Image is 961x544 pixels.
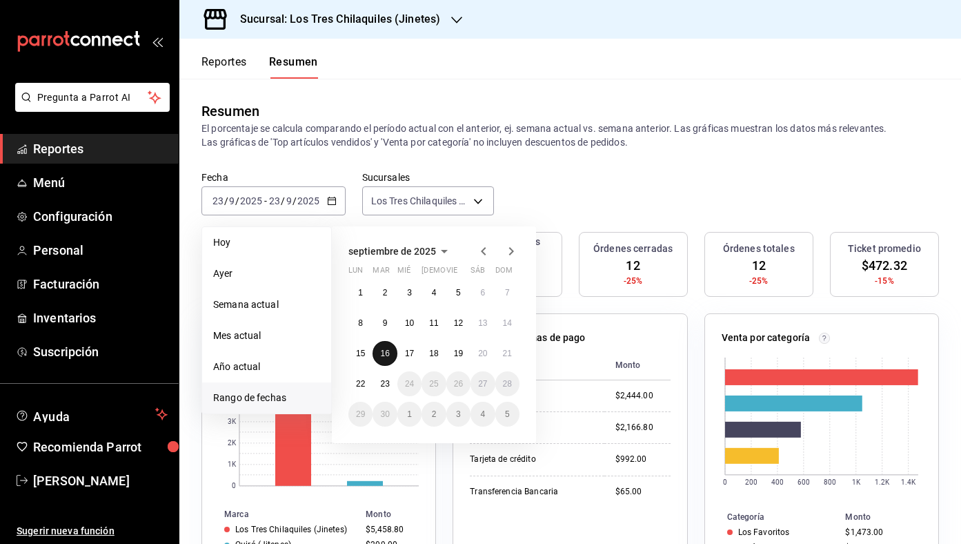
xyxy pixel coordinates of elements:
[373,371,397,396] button: 23 de septiembre de 2025
[33,275,168,293] span: Facturación
[470,402,495,427] button: 4 de octubre de 2025
[797,478,809,486] text: 600
[397,402,422,427] button: 1 de octubre de 2025
[383,288,388,298] abbr: 2 de septiembre de 2025
[213,391,320,405] span: Rango de fechas
[281,195,285,206] span: /
[33,309,168,327] span: Inventarios
[371,194,468,208] span: Los Tres Chilaquiles (Jinetes)
[212,195,224,206] input: --
[33,406,150,422] span: Ayuda
[373,266,389,280] abbr: martes
[405,349,414,358] abbr: 17 de septiembre de 2025
[33,139,168,158] span: Reportes
[358,318,363,328] abbr: 8 de septiembre de 2025
[875,478,890,486] text: 1.2K
[503,349,512,358] abbr: 21 de septiembre de 2025
[228,440,237,447] text: 2K
[470,266,485,280] abbr: sábado
[495,371,519,396] button: 28 de septiembre de 2025
[848,242,921,256] h3: Ticket promedio
[495,266,513,280] abbr: domingo
[422,311,446,336] button: 11 de septiembre de 2025
[446,266,457,280] abbr: viernes
[456,288,461,298] abbr: 5 de septiembre de 2025
[297,195,320,206] input: ----
[752,256,766,275] span: 12
[454,318,463,328] abbr: 12 de septiembre de 2025
[480,409,485,419] abbr: 4 de octubre de 2025
[293,195,297,206] span: /
[348,280,373,305] button: 1 de septiembre de 2025
[380,349,389,358] abbr: 16 de septiembre de 2025
[373,280,397,305] button: 2 de septiembre de 2025
[470,371,495,396] button: 27 de septiembre de 2025
[446,280,470,305] button: 5 de septiembre de 2025
[268,195,281,206] input: --
[201,55,247,79] button: Reportes
[348,311,373,336] button: 8 de septiembre de 2025
[432,409,437,419] abbr: 2 de octubre de 2025
[397,311,422,336] button: 10 de septiembre de 2025
[407,409,412,419] abbr: 1 de octubre de 2025
[33,472,168,490] span: [PERSON_NAME]
[480,288,485,298] abbr: 6 de septiembre de 2025
[235,195,239,206] span: /
[213,298,320,312] span: Semana actual
[432,288,437,298] abbr: 4 de septiembre de 2025
[213,360,320,374] span: Año actual
[228,418,237,426] text: 3K
[749,275,769,287] span: -25%
[723,478,727,486] text: 0
[478,349,487,358] abbr: 20 de septiembre de 2025
[201,173,346,182] label: Fecha
[232,483,236,490] text: 0
[239,195,263,206] input: ----
[505,409,510,419] abbr: 5 de octubre de 2025
[422,280,446,305] button: 4 de septiembre de 2025
[823,478,835,486] text: 800
[446,341,470,366] button: 19 de septiembre de 2025
[478,379,487,389] abbr: 27 de septiembre de 2025
[723,242,795,256] h3: Órdenes totales
[33,241,168,260] span: Personal
[422,402,446,427] button: 2 de octubre de 2025
[744,478,757,486] text: 200
[201,122,939,149] p: El porcentaje se calcula comparando el período actual con el anterior, ej. semana actual vs. sema...
[17,524,168,538] span: Sugerir nueva función
[446,311,470,336] button: 12 de septiembre de 2025
[429,318,438,328] abbr: 11 de septiembre de 2025
[397,371,422,396] button: 24 de septiembre de 2025
[373,402,397,427] button: 30 de septiembre de 2025
[626,256,640,275] span: 12
[495,402,519,427] button: 5 de octubre de 2025
[348,341,373,366] button: 15 de septiembre de 2025
[456,409,461,419] abbr: 3 de octubre de 2025
[228,461,237,469] text: 1K
[495,311,519,336] button: 14 de septiembre de 2025
[615,390,671,402] div: $2,444.00
[229,11,440,28] h3: Sucursal: Los Tres Chilaquiles (Jinetes)
[615,422,671,434] div: $2,166.80
[470,486,593,498] div: Transferencia Bancaria
[348,266,363,280] abbr: lunes
[446,402,470,427] button: 3 de octubre de 2025
[37,90,148,105] span: Pregunta a Parrot AI
[380,379,389,389] abbr: 23 de septiembre de 2025
[505,288,510,298] abbr: 7 de septiembre de 2025
[373,341,397,366] button: 16 de septiembre de 2025
[348,402,373,427] button: 29 de septiembre de 2025
[202,507,360,522] th: Marca
[901,478,916,486] text: 1.4K
[454,349,463,358] abbr: 19 de septiembre de 2025
[495,280,519,305] button: 7 de septiembre de 2025
[722,331,811,345] p: Venta por categoría
[470,280,495,305] button: 6 de septiembre de 2025
[356,349,365,358] abbr: 15 de septiembre de 2025
[10,100,170,115] a: Pregunta a Parrot AI
[429,349,438,358] abbr: 18 de septiembre de 2025
[446,371,470,396] button: 26 de septiembre de 2025
[213,266,320,281] span: Ayer
[224,195,228,206] span: /
[213,329,320,343] span: Mes actual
